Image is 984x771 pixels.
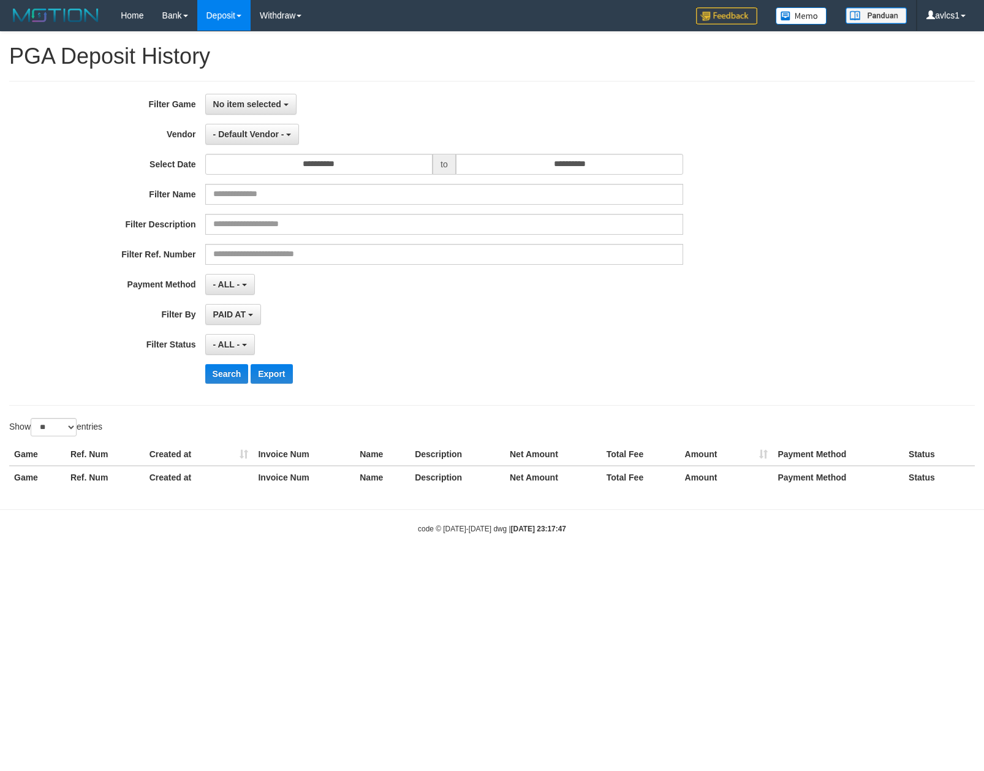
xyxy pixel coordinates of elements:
button: - ALL - [205,334,255,355]
span: No item selected [213,99,281,109]
th: Invoice Num [253,443,355,466]
img: Button%20Memo.svg [776,7,827,25]
th: Name [355,443,410,466]
th: Total Fee [602,443,680,466]
img: panduan.png [846,7,907,24]
strong: [DATE] 23:17:47 [511,525,566,533]
th: Status [904,443,975,466]
th: Invoice Num [253,466,355,488]
th: Net Amount [505,466,602,488]
th: Status [904,466,975,488]
th: Name [355,466,410,488]
button: Search [205,364,249,384]
th: Game [9,443,66,466]
th: Total Fee [602,466,680,488]
select: Showentries [31,418,77,436]
th: Description [410,466,505,488]
button: - ALL - [205,274,255,295]
button: No item selected [205,94,297,115]
img: MOTION_logo.png [9,6,102,25]
th: Net Amount [505,443,602,466]
th: Created at [145,466,254,488]
button: - Default Vendor - [205,124,300,145]
th: Description [410,443,505,466]
th: Ref. Num [66,443,145,466]
span: - ALL - [213,279,240,289]
button: Export [251,364,292,384]
th: Payment Method [773,443,904,466]
span: PAID AT [213,310,246,319]
button: PAID AT [205,304,261,325]
small: code © [DATE]-[DATE] dwg | [418,525,566,533]
h1: PGA Deposit History [9,44,975,69]
th: Ref. Num [66,466,145,488]
th: Payment Method [773,466,904,488]
span: - Default Vendor - [213,129,284,139]
label: Show entries [9,418,102,436]
th: Amount [680,443,773,466]
th: Game [9,466,66,488]
span: to [433,154,456,175]
th: Created at [145,443,254,466]
img: Feedback.jpg [696,7,757,25]
th: Amount [680,466,773,488]
span: - ALL - [213,340,240,349]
